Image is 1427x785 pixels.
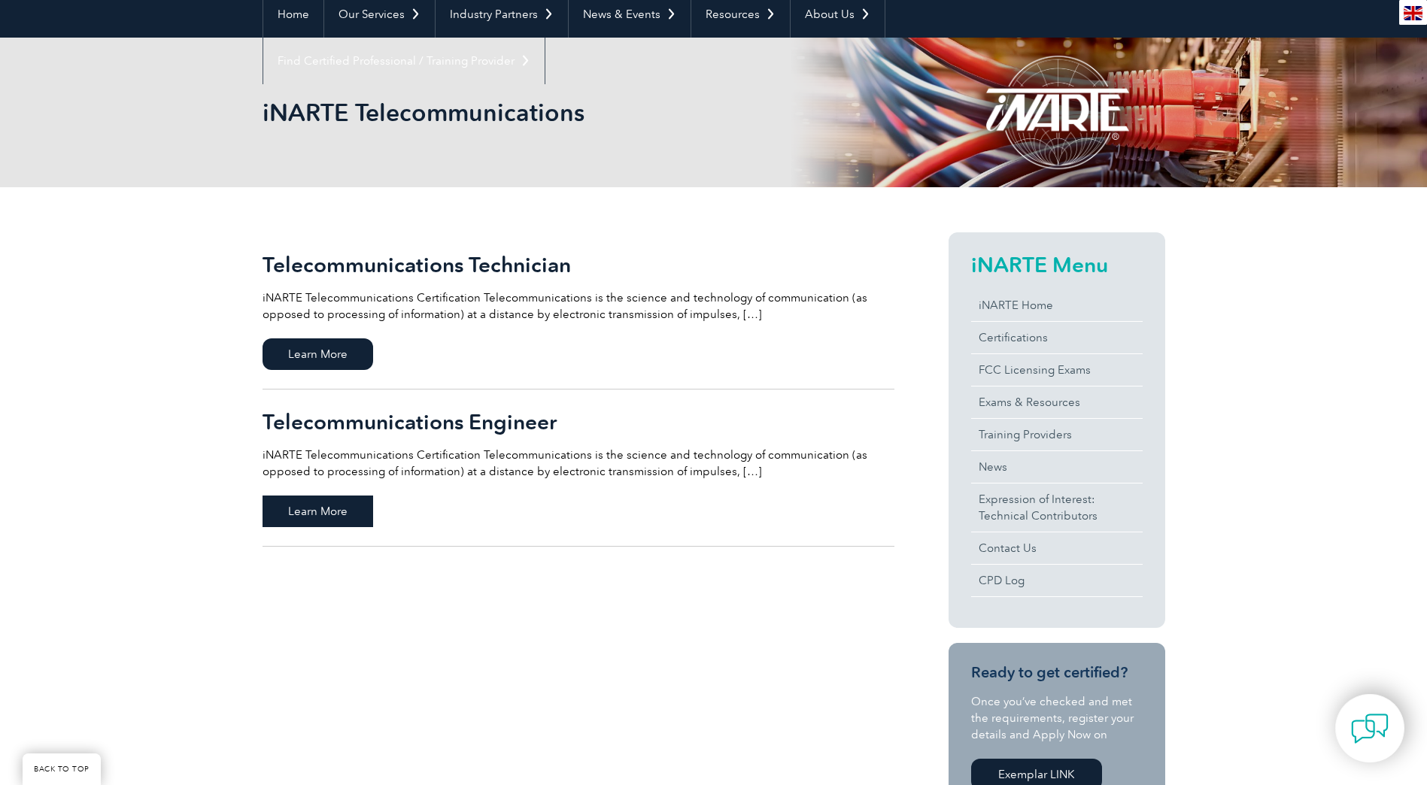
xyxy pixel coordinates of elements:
a: News [971,451,1143,483]
a: BACK TO TOP [23,753,101,785]
img: contact-chat.png [1351,710,1389,747]
a: Exams & Resources [971,386,1143,418]
a: Expression of Interest:Technical Contributors [971,483,1143,532]
h2: Telecommunications Technician [263,253,894,277]
img: en [1404,6,1422,20]
p: iNARTE Telecommunications Certification Telecommunications is the science and technology of commu... [263,289,894,323]
a: CPD Log [971,565,1143,596]
h3: Ready to get certified? [971,663,1143,682]
a: FCC Licensing Exams [971,354,1143,386]
h1: iNARTE Telecommunications [263,98,840,127]
h2: iNARTE Menu [971,253,1143,277]
a: Find Certified Professional / Training Provider [263,38,545,84]
h2: Telecommunications Engineer [263,410,894,434]
span: Learn More [263,496,373,527]
a: Certifications [971,322,1143,353]
p: iNARTE Telecommunications Certification Telecommunications is the science and technology of commu... [263,447,894,480]
p: Once you’ve checked and met the requirements, register your details and Apply Now on [971,693,1143,743]
a: Contact Us [971,532,1143,564]
a: Telecommunications Engineer iNARTE Telecommunications Certification Telecommunications is the sci... [263,389,894,547]
a: Training Providers [971,419,1143,450]
span: Learn More [263,338,373,370]
a: iNARTE Home [971,289,1143,321]
a: Telecommunications Technician iNARTE Telecommunications Certification Telecommunications is the s... [263,232,894,389]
